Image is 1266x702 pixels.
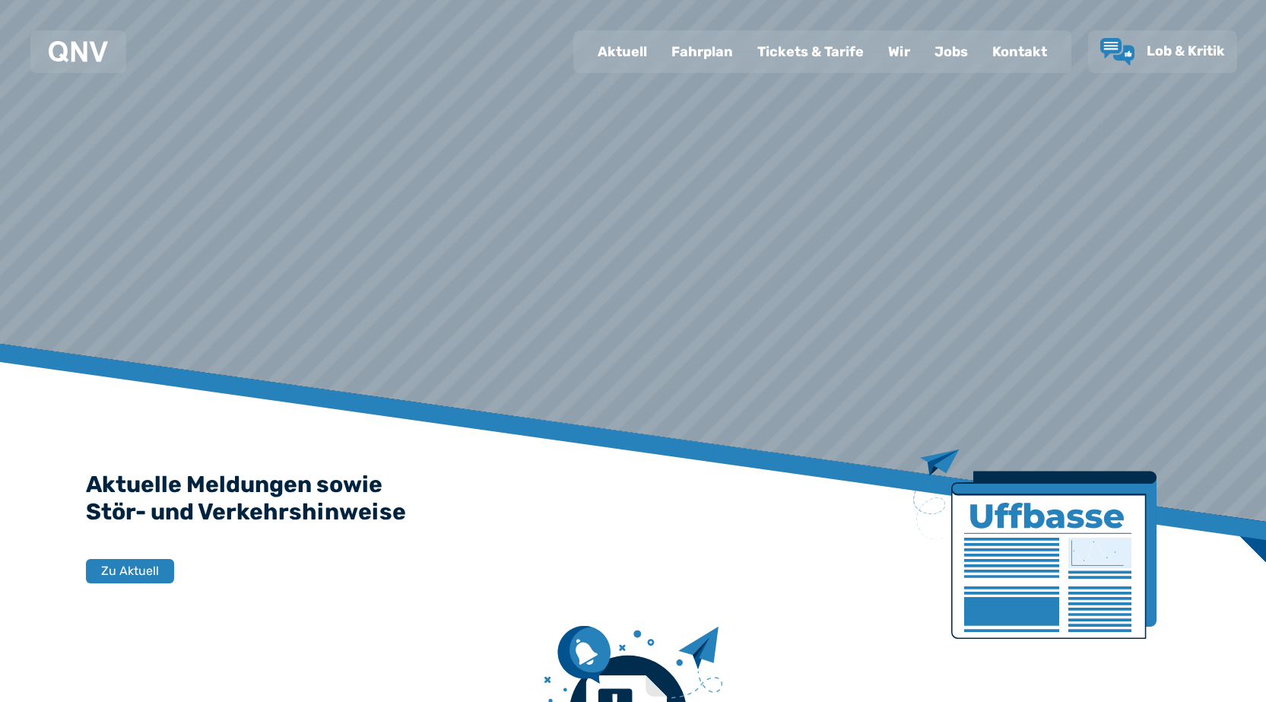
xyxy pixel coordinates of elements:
[49,41,108,62] img: QNV Logo
[1147,43,1225,59] span: Lob & Kritik
[913,449,1157,639] img: Zeitung mit Titel Uffbase
[745,32,876,71] a: Tickets & Tarife
[876,32,922,71] a: Wir
[980,32,1059,71] a: Kontakt
[585,32,659,71] a: Aktuell
[1100,38,1225,65] a: Lob & Kritik
[86,471,1181,526] h2: Aktuelle Meldungen sowie Stör- und Verkehrshinweise
[659,32,745,71] a: Fahrplan
[49,37,108,67] a: QNV Logo
[86,559,174,583] button: Zu Aktuell
[922,32,980,71] a: Jobs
